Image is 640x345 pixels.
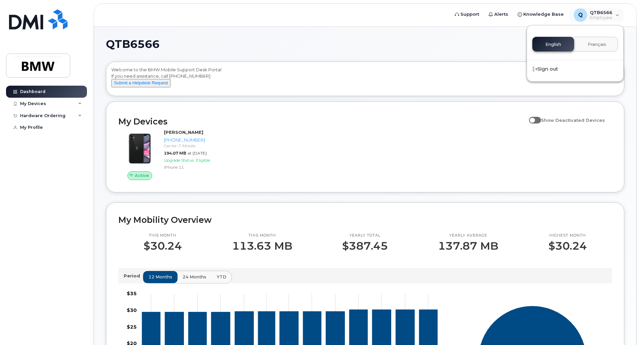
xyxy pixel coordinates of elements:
[196,158,210,163] span: Eligible
[438,233,498,238] p: Yearly average
[164,137,233,143] div: [PHONE_NUMBER]
[438,240,498,252] p: 137.87 MB
[588,42,606,47] span: Français
[118,116,526,126] h2: My Devices
[127,324,137,330] tspan: $25
[164,143,233,149] div: Carrier: T-Mobile
[611,316,635,340] iframe: Messenger Launcher
[548,233,587,238] p: Highest month
[541,117,605,123] span: Show Deactivated Devices
[164,151,186,156] span: 194.07 MB
[164,164,233,170] div: iPhone 11
[143,240,182,252] p: $30.24
[127,290,137,296] tspan: $35
[342,240,388,252] p: $387.45
[183,274,206,280] span: 24 months
[188,151,207,156] span: at [DATE]
[111,80,171,85] a: Submit a Helpdesk Request
[232,240,292,252] p: 113.63 MB
[106,39,159,49] span: QTB6566
[217,274,226,280] span: YTD
[232,233,292,238] p: This month
[529,114,534,119] input: Show Deactivated Devices
[111,79,171,87] button: Submit a Helpdesk Request
[111,67,619,93] div: Welcome to the BMW Mobile Support Desk Portal If you need assistance, call [PHONE_NUMBER].
[135,172,149,179] span: Active
[124,273,143,279] p: Period
[124,133,156,165] img: iPhone_11.jpg
[118,129,236,180] a: Active[PERSON_NAME][PHONE_NUMBER]Carrier: T-Mobile194.07 MBat [DATE]Upgrade Status:EligibleiPhone 11
[164,158,195,163] span: Upgrade Status:
[118,215,612,225] h2: My Mobility Overview
[143,233,182,238] p: This month
[527,63,623,75] div: Sign out
[127,307,137,313] tspan: $30
[164,130,203,135] strong: [PERSON_NAME]
[548,240,587,252] p: $30.24
[342,233,388,238] p: Yearly total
